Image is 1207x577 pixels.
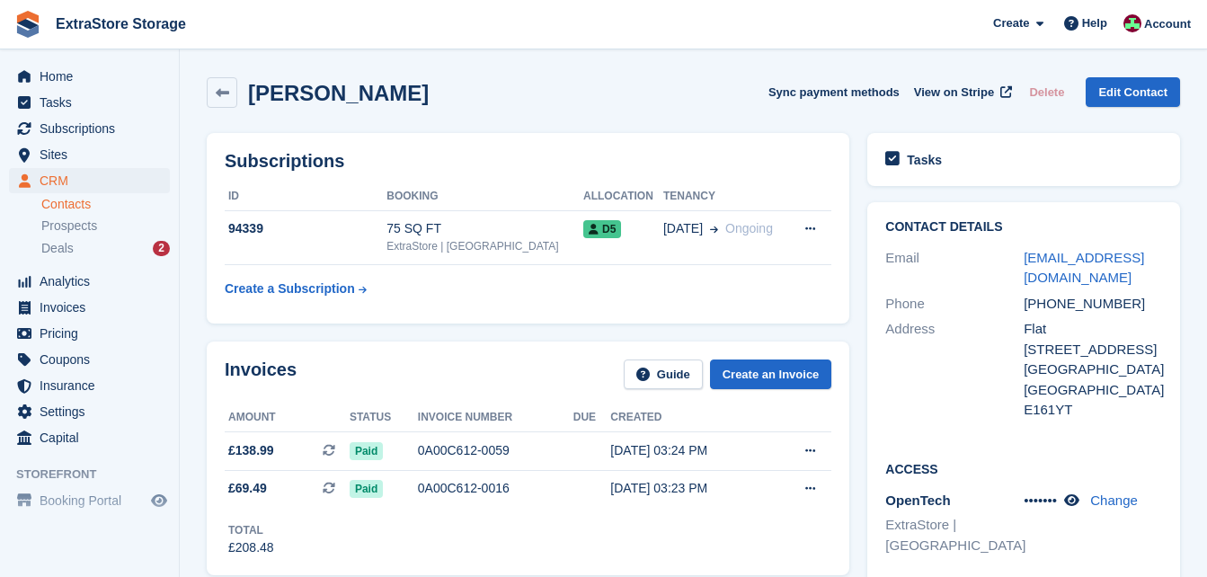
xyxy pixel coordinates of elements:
span: Insurance [40,373,147,398]
div: [DATE] 03:23 PM [610,479,769,498]
a: menu [9,347,170,372]
div: Flat [STREET_ADDRESS] [1024,319,1162,360]
th: Invoice number [418,404,573,432]
div: Email [885,248,1024,288]
div: 75 SQ FT [386,219,583,238]
button: Delete [1022,77,1071,107]
a: [EMAIL_ADDRESS][DOMAIN_NAME] [1024,250,1144,286]
h2: [PERSON_NAME] [248,81,429,105]
a: menu [9,64,170,89]
a: menu [9,116,170,141]
th: Allocation [583,182,663,211]
span: View on Stripe [914,84,994,102]
div: E161YT [1024,400,1162,421]
a: menu [9,90,170,115]
span: Subscriptions [40,116,147,141]
span: Tasks [40,90,147,115]
a: View on Stripe [907,77,1016,107]
div: ExtraStore | [GEOGRAPHIC_DATA] [386,238,583,254]
th: Tenancy [663,182,788,211]
th: Created [610,404,769,432]
span: £69.49 [228,479,267,498]
a: Create a Subscription [225,272,367,306]
span: Deals [41,240,74,257]
th: Booking [386,182,583,211]
span: Analytics [40,269,147,294]
div: [GEOGRAPHIC_DATA] [1024,380,1162,401]
span: £138.99 [228,441,274,460]
div: Create a Subscription [225,280,355,298]
h2: Access [885,459,1162,477]
span: Home [40,64,147,89]
span: Storefront [16,466,179,484]
a: menu [9,425,170,450]
a: ExtraStore Storage [49,9,193,39]
h2: Contact Details [885,220,1162,235]
div: £208.48 [228,538,274,557]
span: D5 [583,220,621,238]
a: Guide [624,360,703,389]
a: menu [9,269,170,294]
th: Amount [225,404,350,432]
a: Edit Contact [1086,77,1180,107]
div: Address [885,319,1024,421]
img: stora-icon-8386f47178a22dfd0bd8f6a31ec36ba5ce8667c1dd55bd0f319d3a0aa187defe.svg [14,11,41,38]
span: Coupons [40,347,147,372]
div: Total [228,522,274,538]
h2: Subscriptions [225,151,831,172]
img: Chelsea Parker [1123,14,1141,32]
a: Prospects [41,217,170,235]
span: Settings [40,399,147,424]
div: 0A00C612-0016 [418,479,573,498]
a: Preview store [148,490,170,511]
span: Capital [40,425,147,450]
button: Sync payment methods [768,77,900,107]
div: 2 [153,241,170,256]
h2: Tasks [907,152,942,168]
a: Contacts [41,196,170,213]
div: [PHONE_NUMBER] [1024,294,1162,315]
div: Phone [885,294,1024,315]
span: OpenTech [885,493,950,508]
span: Pricing [40,321,147,346]
div: 0A00C612-0059 [418,441,573,460]
div: 94339 [225,219,386,238]
li: ExtraStore | [GEOGRAPHIC_DATA] [885,515,1024,555]
th: Status [350,404,418,432]
a: menu [9,373,170,398]
span: Help [1082,14,1107,32]
div: [GEOGRAPHIC_DATA] [1024,360,1162,380]
span: Prospects [41,217,97,235]
a: Change [1090,493,1138,508]
span: Paid [350,480,383,498]
th: ID [225,182,386,211]
a: menu [9,168,170,193]
span: Booking Portal [40,488,147,513]
a: menu [9,142,170,167]
th: Due [573,404,611,432]
a: menu [9,488,170,513]
span: Sites [40,142,147,167]
span: Paid [350,442,383,460]
span: Ongoing [725,221,773,235]
span: CRM [40,168,147,193]
h2: Invoices [225,360,297,389]
a: Deals 2 [41,239,170,258]
a: menu [9,321,170,346]
a: menu [9,399,170,424]
a: Create an Invoice [710,360,832,389]
span: [DATE] [663,219,703,238]
span: Account [1144,15,1191,33]
span: ••••••• [1024,493,1057,508]
span: Create [993,14,1029,32]
span: Invoices [40,295,147,320]
div: [DATE] 03:24 PM [610,441,769,460]
a: menu [9,295,170,320]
